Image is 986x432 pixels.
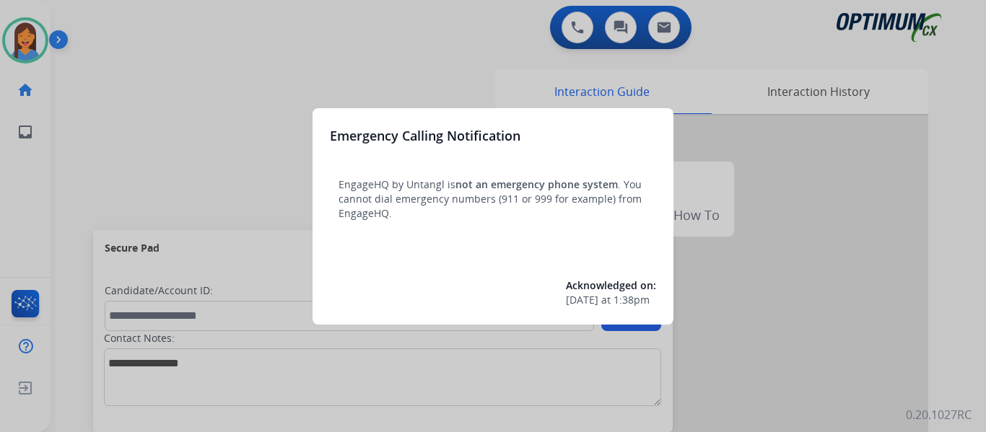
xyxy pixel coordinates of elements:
p: EngageHQ by Untangl is . You cannot dial emergency numbers (911 or 999 for example) from EngageHQ. [339,177,647,221]
span: not an emergency phone system [455,177,618,191]
h3: Emergency Calling Notification [330,125,520,146]
span: Acknowledged on: [566,278,656,292]
span: [DATE] [566,293,598,307]
span: 1:38pm [614,293,650,307]
div: at [566,293,656,307]
p: 0.20.1027RC [906,406,972,423]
